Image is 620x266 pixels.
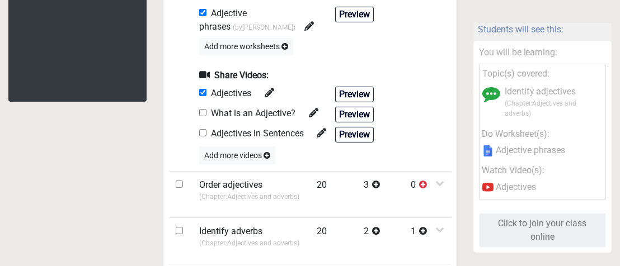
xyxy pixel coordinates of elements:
span: (by [PERSON_NAME] ) [233,23,295,31]
label: Identify adjectives [505,85,576,98]
label: Watch Video(s): [482,164,545,177]
button: Add more worksheets [199,38,293,55]
button: Preview [335,127,374,142]
td: 1 [404,217,451,264]
img: data:image/png;base64,iVBORw0KGgoAAAANSUhEUgAAAgAAAAIACAYAAAD0eNT6AAAABHNCSVQICAgIfAhkiAAAAAlwSFl... [482,145,494,156]
td: 20 [310,171,357,217]
div: What is an Adjective? [199,107,318,122]
label: Adjectives [496,182,537,191]
td: 3 [357,171,404,217]
div: Adjective phrases [199,7,327,34]
button: Preview [335,87,374,102]
button: Click to join your class online [479,212,607,247]
td: 20 [310,217,357,264]
div: Adjectives [199,87,274,102]
td: 2 [357,217,404,264]
button: Preview [335,7,374,22]
div: Adjectives in Sentences [199,127,327,142]
p: (Chapter: Adjectives and adverbs ) [505,98,603,118]
button: Add more videos [199,147,275,164]
label: Share Videos: [199,69,269,82]
label: Do Worksheet(s): [482,127,550,141]
p: (Chapter: Adjectives and adverbs ) [199,192,303,202]
button: Preview [335,107,374,122]
td: 0 [404,171,451,217]
label: You will be learning: [479,46,558,59]
label: Order adjectives [199,178,262,192]
label: Identify adverbs [199,225,262,238]
label: Topic(s) covered: [482,67,550,80]
img: /static/media/youtubeIcon.2f027ba9.svg [482,182,494,193]
label: Students will see this: [478,22,563,36]
p: (Chapter: Adjectives and adverbs ) [199,238,303,248]
label: Adjective phrases [496,146,566,155]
